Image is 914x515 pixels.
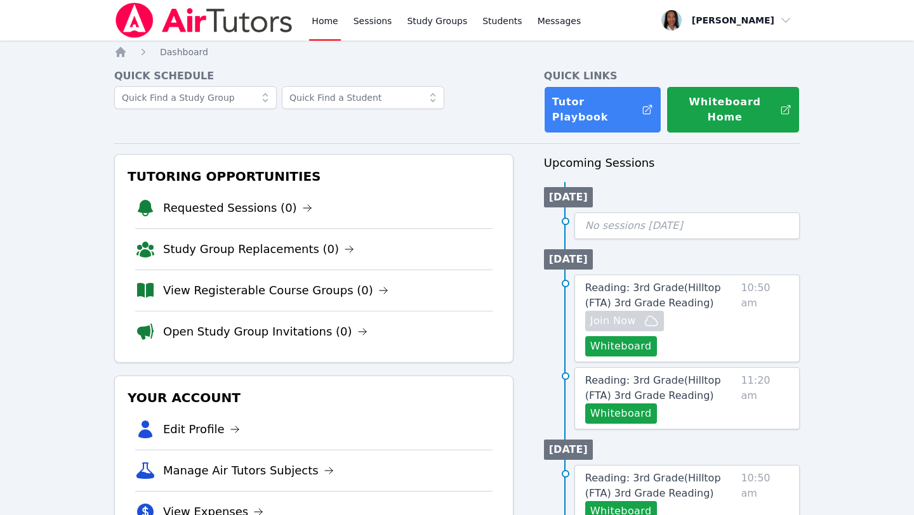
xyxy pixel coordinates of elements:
[585,336,657,356] button: Whiteboard
[544,440,593,460] li: [DATE]
[114,68,513,84] h4: Quick Schedule
[666,86,800,133] button: Whiteboard Home
[163,199,312,217] a: Requested Sessions (0)
[114,3,294,38] img: Air Tutors
[585,374,721,401] span: Reading: 3rd Grade ( Hilltop (FTA) 3rd Grade Reading )
[163,323,368,341] a: Open Study Group Invitations (0)
[585,311,664,331] button: Join Now
[585,219,683,231] span: No sessions [DATE]
[585,280,736,311] a: Reading: 3rd Grade(Hilltop (FTA) 3rd Grade Reading)
[544,68,800,84] h4: Quick Links
[163,282,388,299] a: View Registerable Course Groups (0)
[163,240,354,258] a: Study Group Replacements (0)
[585,403,657,424] button: Whiteboard
[741,280,789,356] span: 10:50 am
[160,46,208,58] a: Dashboard
[544,154,800,172] h3: Upcoming Sessions
[544,187,593,207] li: [DATE]
[114,86,277,109] input: Quick Find a Study Group
[585,471,736,501] a: Reading: 3rd Grade(Hilltop (FTA) 3rd Grade Reading)
[544,86,661,133] a: Tutor Playbook
[544,249,593,270] li: [DATE]
[590,313,636,329] span: Join Now
[160,47,208,57] span: Dashboard
[741,373,789,424] span: 11:20 am
[585,282,721,309] span: Reading: 3rd Grade ( Hilltop (FTA) 3rd Grade Reading )
[163,420,240,438] a: Edit Profile
[538,15,581,27] span: Messages
[163,462,334,479] a: Manage Air Tutors Subjects
[282,86,444,109] input: Quick Find a Student
[585,373,736,403] a: Reading: 3rd Grade(Hilltop (FTA) 3rd Grade Reading)
[125,165,503,188] h3: Tutoring Opportunities
[114,46,800,58] nav: Breadcrumb
[125,386,503,409] h3: Your Account
[585,472,721,499] span: Reading: 3rd Grade ( Hilltop (FTA) 3rd Grade Reading )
